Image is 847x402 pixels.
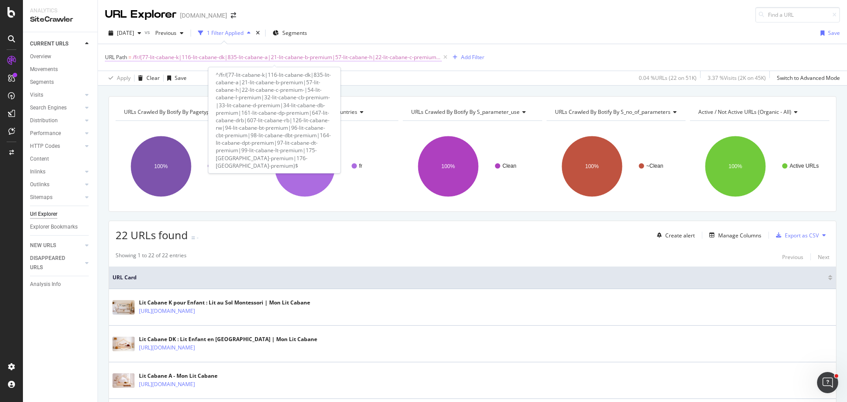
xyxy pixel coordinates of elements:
[30,65,91,74] a: Movements
[411,108,520,116] span: URLs Crawled By Botify By s_parameter_use
[30,103,67,113] div: Search Engines
[30,78,54,87] div: Segments
[698,108,791,116] span: Active / Not Active URLs (organic - all)
[268,108,357,116] span: URLs Crawled By Botify By countries
[30,90,82,100] a: Visits
[502,163,516,169] text: Clean
[269,26,311,40] button: Segments
[207,29,244,37] div: 1 Filter Applied
[116,128,254,205] svg: A chart.
[690,128,828,205] svg: A chart.
[30,154,91,164] a: Content
[30,167,82,177] a: Inlinks
[706,230,761,240] button: Manage Columns
[30,39,68,49] div: CURRENT URLS
[817,26,840,40] button: Save
[191,237,195,239] img: Equal
[30,280,61,289] div: Analysis Info
[30,90,43,100] div: Visits
[708,74,766,82] div: 3.37 % Visits ( 2K on 45K )
[24,51,31,58] img: tab_domain_overview_orange.svg
[547,128,685,205] svg: A chart.
[197,234,199,241] div: -
[30,103,82,113] a: Search Engines
[152,26,187,40] button: Previous
[646,163,663,169] text: ~Clean
[30,254,82,272] a: DISAPPEARED URLS
[30,129,61,138] div: Performance
[116,252,187,262] div: Showing 1 to 22 of 22 entries
[30,193,52,202] div: Sitemaps
[122,105,247,119] h4: URLs Crawled By Botify By pagetype
[139,372,233,380] div: Lit Cabane A - Mon Lit Cabane
[30,241,56,250] div: NEW URLS
[112,373,135,388] img: main image
[14,14,21,21] img: logo_orange.svg
[30,254,75,272] div: DISAPPEARED URLS
[653,228,695,242] button: Create alert
[639,74,697,82] div: 0.04 % URLs ( 22 on 51K )
[30,154,49,164] div: Content
[231,12,236,19] div: arrow-right-arrow-left
[175,74,187,82] div: Save
[154,163,168,169] text: 100%
[30,241,82,250] a: NEW URLS
[729,163,742,169] text: 100%
[30,65,58,74] div: Movements
[30,15,90,25] div: SiteCrawler
[30,193,82,202] a: Sitemaps
[442,163,455,169] text: 100%
[105,53,127,61] span: URL Path
[105,26,145,40] button: [DATE]
[30,210,57,219] div: Url Explorer
[828,29,840,37] div: Save
[30,129,82,138] a: Performance
[135,71,160,85] button: Clear
[146,74,160,82] div: Clear
[88,51,95,58] img: tab_keywords_by_traffic_grey.svg
[112,274,826,282] span: URL Card
[105,71,131,85] button: Apply
[282,29,307,37] span: Segments
[755,7,840,23] input: Find a URL
[139,307,195,316] a: [URL][DOMAIN_NAME]
[139,343,195,352] a: [URL][DOMAIN_NAME]
[30,167,45,177] div: Inlinks
[30,78,91,87] a: Segments
[34,52,79,58] div: Domain Overview
[145,28,152,36] span: vs
[30,210,91,219] a: Url Explorer
[30,116,82,125] a: Distribution
[449,52,484,63] button: Add Filter
[14,23,21,30] img: website_grey.svg
[112,300,135,315] img: main image
[782,252,803,262] button: Previous
[665,232,695,239] div: Create alert
[790,163,819,169] text: Active URLs
[30,39,82,49] a: CURRENT URLS
[152,29,176,37] span: Previous
[112,337,135,351] img: main image
[718,232,761,239] div: Manage Columns
[133,51,442,64] span: /fr/(77-lit-cabane-k|116-lit-cabane-dk|835-lit-cabane-a|21-lit-cabane-b-premium|57-lit-cabane-h|2...
[585,163,599,169] text: 100%
[164,71,187,85] button: Save
[128,53,131,61] span: =
[553,105,684,119] h4: URLs Crawled By Botify By s_no_of_parameters
[195,26,254,40] button: 1 Filter Applied
[124,108,213,116] span: URLs Crawled By Botify By pagetype
[25,14,43,21] div: v 4.0.25
[777,74,840,82] div: Switch to Advanced Mode
[782,253,803,261] div: Previous
[461,53,484,61] div: Add Filter
[818,253,829,261] div: Next
[30,222,91,232] a: Explorer Bookmarks
[259,128,397,205] div: A chart.
[30,7,90,15] div: Analytics
[30,180,49,189] div: Outlinks
[30,280,91,289] a: Analysis Info
[30,116,58,125] div: Distribution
